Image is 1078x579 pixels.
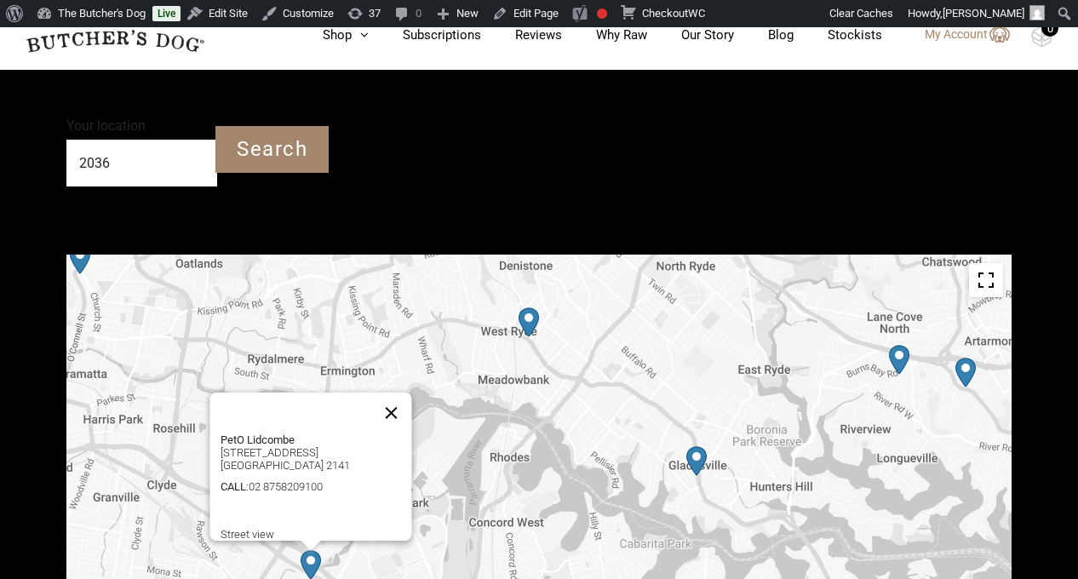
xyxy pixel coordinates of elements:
[908,25,1010,45] a: My Account
[969,263,1003,297] button: Toggle fullscreen view
[943,7,1024,20] span: [PERSON_NAME]
[221,528,274,541] a: Street view
[889,345,909,375] div: PetO Lane Cove
[481,26,562,45] a: Reviews
[1031,26,1052,48] img: TBD_Cart-Empty.png
[221,480,246,493] strong: CALL
[221,504,353,528] a: Get Directions
[562,26,647,45] a: Why Raw
[152,6,181,21] a: Live
[647,26,734,45] a: Our Story
[955,358,976,387] div: Bloomingtails
[70,244,90,274] div: Petbarn – North Parramatta
[221,480,412,493] span: :
[221,446,412,459] span: [STREET_ADDRESS]
[1041,20,1058,37] div: 0
[371,393,412,433] button: Close
[221,433,295,446] strong: PetO Lidcombe
[686,446,707,476] div: Petbarn – Gladesville
[289,26,369,45] a: Shop
[597,9,607,19] div: Focus keyphrase not set
[794,26,882,45] a: Stockists
[215,126,329,173] input: Search
[369,26,481,45] a: Subscriptions
[221,459,412,472] span: [GEOGRAPHIC_DATA] 2141
[249,480,323,493] a: 02 8758209100
[519,307,539,337] div: Petbarn – West Ryde
[734,26,794,45] a: Blog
